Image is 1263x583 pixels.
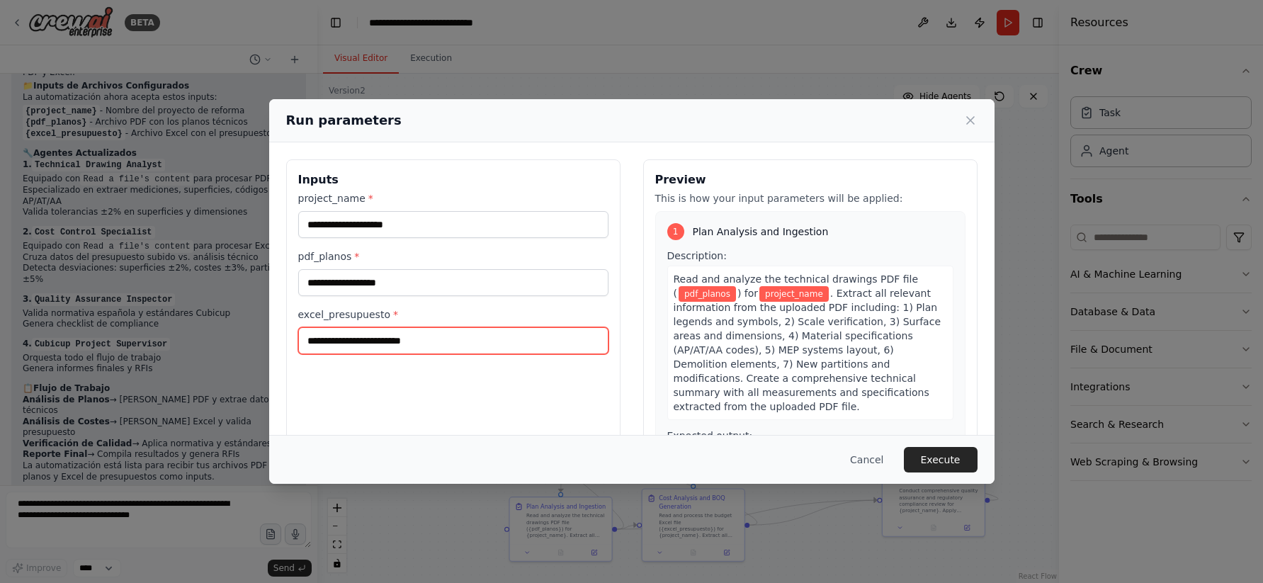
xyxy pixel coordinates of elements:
button: Cancel [839,447,895,472]
span: . Extract all relevant information from the uploaded PDF including: 1) Plan legends and symbols, ... [674,288,941,412]
label: project_name [298,191,608,205]
label: excel_presupuesto [298,307,608,322]
span: Description: [667,250,727,261]
span: Variable: pdf_planos [679,286,736,302]
label: pdf_planos [298,249,608,264]
h3: Preview [655,171,965,188]
h2: Run parameters [286,111,402,130]
span: Read and analyze the technical drawings PDF file ( [674,273,919,299]
div: 1 [667,223,684,240]
button: Execute [904,447,978,472]
span: ) for [737,288,758,299]
span: Plan Analysis and Ingestion [693,225,829,239]
span: Variable: project_name [759,286,829,302]
span: Expected output: [667,430,753,441]
p: This is how your input parameters will be applied: [655,191,965,205]
h3: Inputs [298,171,608,188]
